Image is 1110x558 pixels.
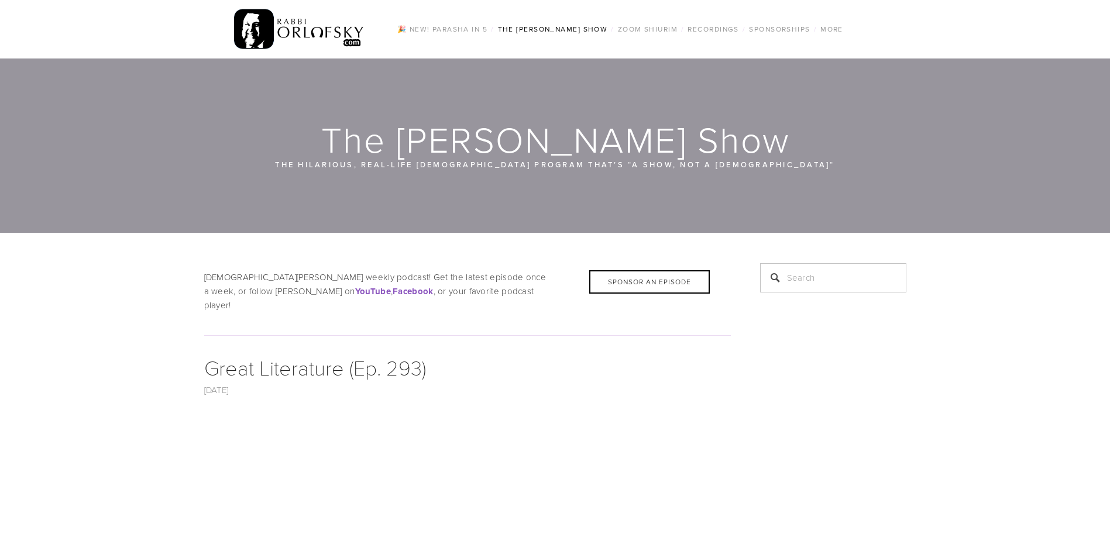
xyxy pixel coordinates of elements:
h1: The [PERSON_NAME] Show [204,120,908,158]
a: Sponsorships [745,22,813,37]
a: Facebook [393,285,433,297]
a: More [817,22,847,37]
p: [DEMOGRAPHIC_DATA][PERSON_NAME] weekly podcast! Get the latest episode once a week, or follow [PE... [204,270,731,312]
p: The hilarious, real-life [DEMOGRAPHIC_DATA] program that’s “a show, not a [DEMOGRAPHIC_DATA]“ [274,158,836,171]
input: Search [760,263,906,292]
a: [DATE] [204,384,229,396]
img: RabbiOrlofsky.com [234,6,365,52]
span: / [491,24,494,34]
span: / [611,24,614,34]
a: The [PERSON_NAME] Show [494,22,611,37]
a: Great Literature (Ep. 293) [204,353,426,381]
span: / [681,24,684,34]
a: 🎉 NEW! Parasha in 5 [394,22,491,37]
span: / [814,24,817,34]
span: / [743,24,745,34]
div: Sponsor an Episode [589,270,710,294]
a: Recordings [684,22,742,37]
strong: YouTube [355,285,391,298]
a: Zoom Shiurim [614,22,681,37]
a: YouTube [355,285,391,297]
strong: Facebook [393,285,433,298]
